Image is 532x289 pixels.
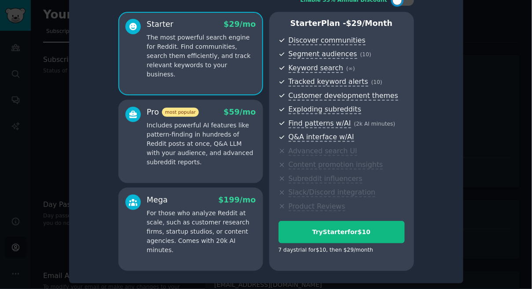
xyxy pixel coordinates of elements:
span: Segment audiences [289,50,357,59]
span: most popular [162,108,199,117]
span: Discover communities [289,36,366,45]
div: 7 days trial for $10 , then $ 29 /month [279,246,374,254]
span: Slack/Discord integration [289,188,376,197]
span: ( 2k AI minutes ) [354,121,396,127]
span: Advanced search UI [289,147,357,156]
span: Tracked keyword alerts [289,77,368,87]
p: For those who analyze Reddit at scale, such as customer research firms, startup studios, or conte... [147,209,256,255]
span: Content promotion insights [289,160,383,170]
p: Starter Plan - [279,18,405,29]
span: $ 29 /mo [224,20,256,29]
button: TryStarterfor$10 [279,221,405,243]
span: Product Reviews [289,202,345,211]
span: $ 199 /mo [218,195,256,204]
span: Subreddit influencers [289,174,363,184]
span: Find patterns w/AI [289,119,351,128]
div: Starter [147,19,174,30]
div: Mega [147,195,168,206]
span: ( ∞ ) [346,65,355,72]
span: Customer development themes [289,91,399,101]
span: Keyword search [289,64,344,73]
p: Includes powerful AI features like pattern-finding in hundreds of Reddit posts at once, Q&A LLM w... [147,121,256,167]
span: ( 10 ) [360,51,371,58]
p: The most powerful search engine for Reddit. Find communities, search them efficiently, and track ... [147,33,256,79]
span: Exploding subreddits [289,105,361,114]
div: Try Starter for $10 [279,228,404,237]
span: $ 59 /mo [224,108,256,116]
span: ( 10 ) [371,79,382,85]
span: Q&A interface w/AI [289,133,354,142]
div: Pro [147,107,199,118]
span: $ 29 /month [346,19,393,28]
